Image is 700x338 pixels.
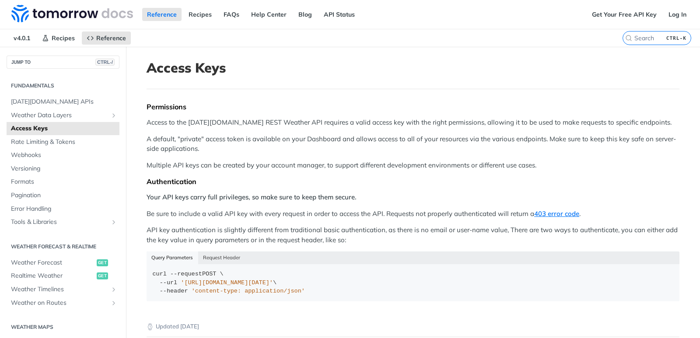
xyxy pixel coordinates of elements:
a: Log In [664,8,691,21]
span: get [97,272,108,279]
span: --request [170,271,202,277]
a: Webhooks [7,149,119,162]
span: [DATE][DOMAIN_NAME] APIs [11,98,117,106]
p: Updated [DATE] [147,322,679,331]
h2: Weather Forecast & realtime [7,243,119,251]
strong: Your API keys carry full privileges, so make sure to keep them secure. [147,193,357,201]
span: '[URL][DOMAIN_NAME][DATE]' [181,279,273,286]
button: Show subpages for Tools & Libraries [110,219,117,226]
a: Access Keys [7,122,119,135]
span: Weather Forecast [11,258,94,267]
span: --header [160,288,188,294]
button: Show subpages for Weather Timelines [110,286,117,293]
button: Show subpages for Weather Data Layers [110,112,117,119]
a: Recipes [37,31,80,45]
span: Reference [96,34,126,42]
span: Realtime Weather [11,272,94,280]
a: Weather Data LayersShow subpages for Weather Data Layers [7,109,119,122]
p: Multiple API keys can be created by your account manager, to support different development enviro... [147,160,679,171]
a: [DATE][DOMAIN_NAME] APIs [7,95,119,108]
span: Weather Data Layers [11,111,108,120]
div: POST \ \ [153,270,674,296]
span: curl [153,271,167,277]
a: Recipes [184,8,217,21]
button: JUMP TOCTRL-/ [7,56,119,69]
span: Weather Timelines [11,285,108,294]
a: API Status [319,8,360,21]
h1: Access Keys [147,60,679,76]
kbd: CTRL-K [664,34,689,42]
p: Access to the [DATE][DOMAIN_NAME] REST Weather API requires a valid access key with the right per... [147,118,679,128]
a: Blog [294,8,317,21]
span: Access Keys [11,124,117,133]
h2: Weather Maps [7,323,119,331]
span: v4.0.1 [9,31,35,45]
a: Help Center [246,8,291,21]
a: Weather on RoutesShow subpages for Weather on Routes [7,296,119,310]
img: Tomorrow.io Weather API Docs [11,5,133,22]
a: Weather Forecastget [7,256,119,269]
a: Reference [142,8,182,21]
span: get [97,259,108,266]
a: Error Handling [7,202,119,216]
a: Realtime Weatherget [7,269,119,282]
a: Reference [82,31,131,45]
svg: Search [625,35,632,42]
a: Get Your Free API Key [587,8,661,21]
span: Weather on Routes [11,299,108,307]
p: A default, "private" access token is available on your Dashboard and allows access to all of your... [147,134,679,154]
a: 403 error code [534,209,579,218]
span: --url [160,279,178,286]
p: API key authentication is slightly different from traditional basic authentication, as there is n... [147,225,679,245]
span: Recipes [52,34,75,42]
button: Show subpages for Weather on Routes [110,300,117,307]
span: Versioning [11,164,117,173]
button: Request Header [198,251,245,264]
span: 'content-type: application/json' [192,288,305,294]
span: Rate Limiting & Tokens [11,138,117,146]
span: Tools & Libraries [11,218,108,226]
a: Pagination [7,189,119,202]
span: Webhooks [11,151,117,160]
div: Permissions [147,102,679,111]
span: Formats [11,178,117,186]
a: Formats [7,175,119,188]
a: Weather TimelinesShow subpages for Weather Timelines [7,283,119,296]
a: Rate Limiting & Tokens [7,136,119,149]
h2: Fundamentals [7,82,119,90]
span: Error Handling [11,205,117,213]
div: Authentication [147,177,679,186]
span: Pagination [11,191,117,200]
a: Tools & LibrariesShow subpages for Tools & Libraries [7,216,119,229]
span: CTRL-/ [95,59,115,66]
p: Be sure to include a valid API key with every request in order to access the API. Requests not pr... [147,209,679,219]
a: Versioning [7,162,119,175]
a: FAQs [219,8,244,21]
